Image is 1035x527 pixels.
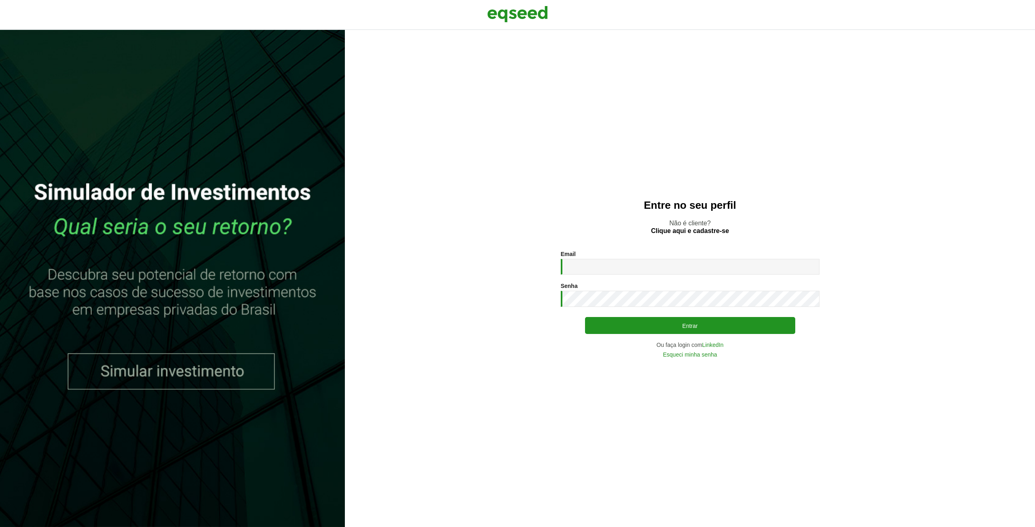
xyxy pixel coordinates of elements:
a: Clique aqui e cadastre-se [651,228,729,234]
label: Email [561,251,576,257]
a: Esqueci minha senha [663,352,717,357]
img: EqSeed Logo [487,4,548,24]
a: LinkedIn [702,342,724,348]
label: Senha [561,283,578,289]
div: Ou faça login com [561,342,820,348]
button: Entrar [585,317,795,334]
p: Não é cliente? [361,219,1019,235]
h2: Entre no seu perfil [361,199,1019,211]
